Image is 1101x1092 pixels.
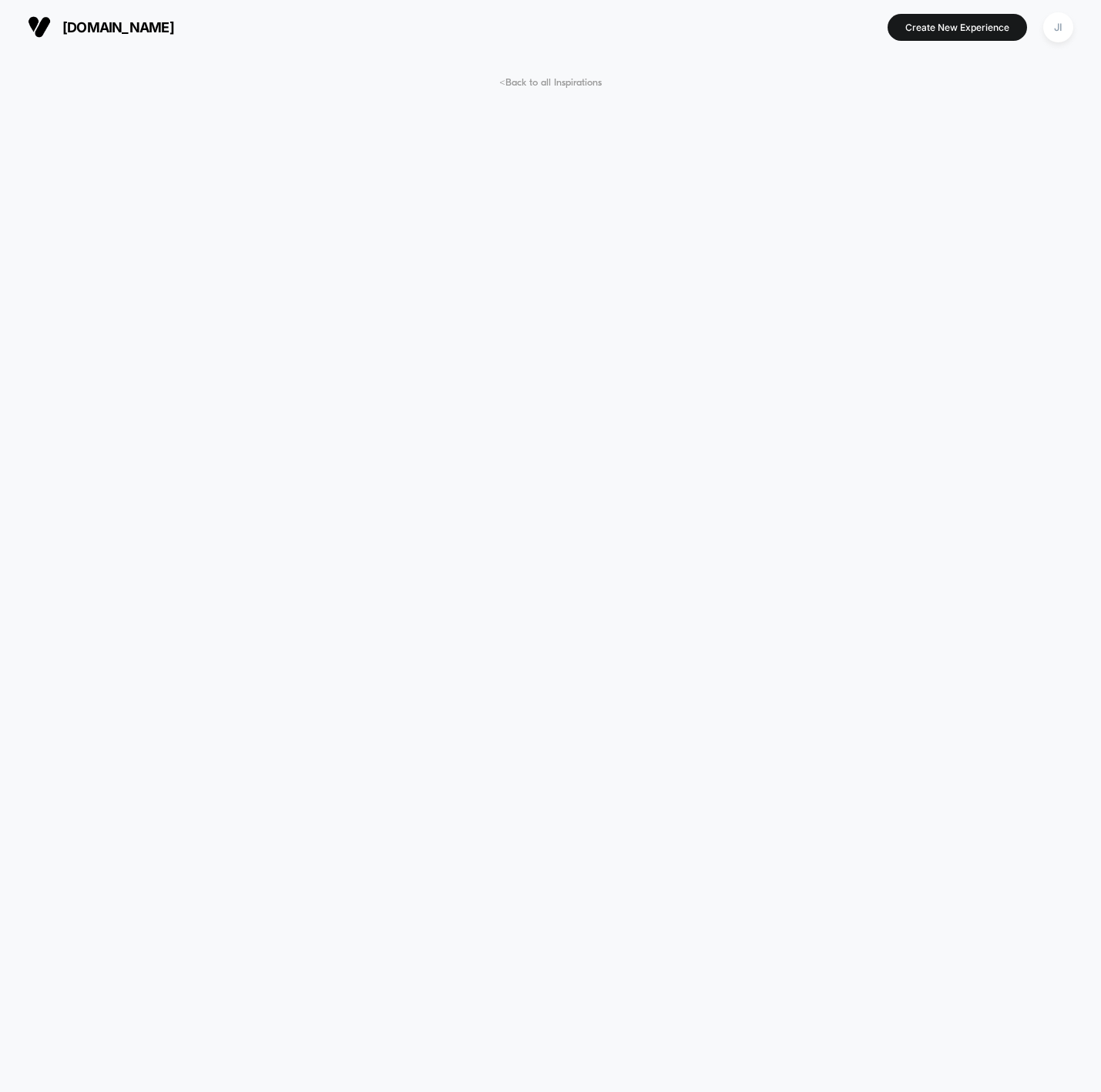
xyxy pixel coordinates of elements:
[499,77,602,89] span: < Back to all Inspirations
[1039,12,1078,43] button: JI
[62,19,174,35] span: [DOMAIN_NAME]
[1043,12,1073,42] div: JI
[28,15,51,39] img: Visually logo
[23,15,179,39] button: [DOMAIN_NAME]
[888,14,1027,41] button: Create New Experience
